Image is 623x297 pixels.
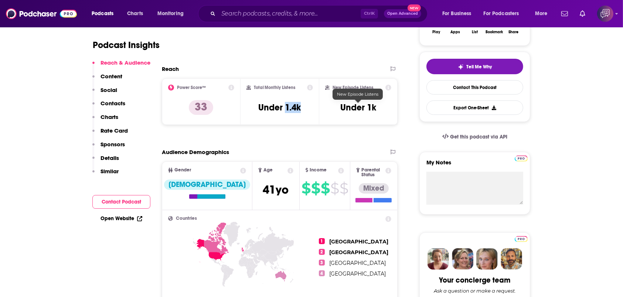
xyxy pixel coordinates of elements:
span: Open Advanced [387,12,418,16]
span: Income [310,168,327,173]
img: User Profile [597,6,613,22]
p: Social [101,86,117,93]
p: Rate Card [101,127,128,134]
button: open menu [479,8,530,20]
a: Show notifications dropdown [558,7,571,20]
span: New Episode Listens [337,92,378,97]
div: Play [432,30,440,34]
span: For Podcasters [484,8,519,19]
button: Similar [92,168,119,181]
a: Show notifications dropdown [577,7,588,20]
button: Open AdvancedNew [384,9,421,18]
p: Sponsors [101,141,125,148]
button: Rate Card [92,127,128,141]
button: Sponsors [92,141,125,154]
h3: Under 1.4k [258,102,301,113]
span: $ [311,182,320,194]
p: Details [101,154,119,161]
span: [GEOGRAPHIC_DATA] [329,249,388,256]
a: Charts [122,8,147,20]
div: Share [508,30,518,34]
a: Pro website [515,154,528,161]
span: 3 [319,260,325,266]
button: Contacts [92,100,125,113]
h2: Total Monthly Listens [254,85,296,90]
span: $ [330,182,339,194]
span: More [535,8,548,19]
span: Charts [127,8,143,19]
p: Similar [101,168,119,175]
h1: Podcast Insights [93,40,160,51]
button: open menu [530,8,557,20]
span: 41 yo [263,182,289,197]
img: Podchaser Pro [515,156,528,161]
p: Charts [101,113,118,120]
a: Get this podcast via API [436,128,513,146]
button: Reach & Audience [92,59,150,73]
span: 1 [319,238,325,244]
h2: Power Score™ [177,85,206,90]
span: Get this podcast via API [450,134,507,140]
h3: Under 1k [340,102,376,113]
span: Parental Status [361,168,384,177]
div: Search podcasts, credits, & more... [205,5,435,22]
h2: New Episode Listens [333,85,373,90]
div: [DEMOGRAPHIC_DATA] [164,180,250,190]
span: [GEOGRAPHIC_DATA] [329,238,388,245]
img: Sydney Profile [428,248,449,270]
img: Jules Profile [476,248,498,270]
button: Content [92,73,122,86]
a: Contact This Podcast [426,80,523,95]
div: Your concierge team [439,276,511,285]
a: Open Website [101,215,142,222]
span: $ [321,182,330,194]
span: $ [340,182,348,194]
button: tell me why sparkleTell Me Why [426,59,523,74]
a: Pro website [515,235,528,242]
span: Ctrl K [361,9,378,18]
button: open menu [86,8,123,20]
div: Bookmark [486,30,503,34]
span: $ [302,182,310,194]
span: New [408,4,421,11]
span: Podcasts [92,8,113,19]
button: Export One-Sheet [426,100,523,115]
input: Search podcasts, credits, & more... [218,8,361,20]
span: For Business [442,8,471,19]
span: Logged in as corioliscompany [597,6,613,22]
span: 2 [319,249,325,255]
img: Barbara Profile [452,248,473,270]
img: Jon Profile [501,248,522,270]
p: 33 [189,100,213,115]
img: Podchaser - Follow, Share and Rate Podcasts [6,7,77,21]
button: Contact Podcast [92,195,150,209]
button: Show profile menu [597,6,613,22]
label: My Notes [426,159,523,172]
p: Reach & Audience [101,59,150,66]
img: Podchaser Pro [515,236,528,242]
span: Countries [176,216,197,221]
span: Age [263,168,273,173]
span: [GEOGRAPHIC_DATA] [329,270,386,277]
h2: Reach [162,65,179,72]
button: open menu [152,8,193,20]
img: tell me why sparkle [458,64,464,70]
span: Gender [174,168,191,173]
button: open menu [437,8,481,20]
button: Charts [92,113,118,127]
span: Tell Me Why [467,64,492,70]
p: Contacts [101,100,125,107]
span: [GEOGRAPHIC_DATA] [329,260,386,266]
button: Social [92,86,117,100]
div: Mixed [359,183,389,194]
button: Details [92,154,119,168]
div: List [472,30,478,34]
span: Monitoring [157,8,184,19]
p: Content [101,73,122,80]
span: 4 [319,270,325,276]
div: Ask a question or make a request. [434,288,516,294]
div: Apps [451,30,460,34]
h2: Audience Demographics [162,148,229,156]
